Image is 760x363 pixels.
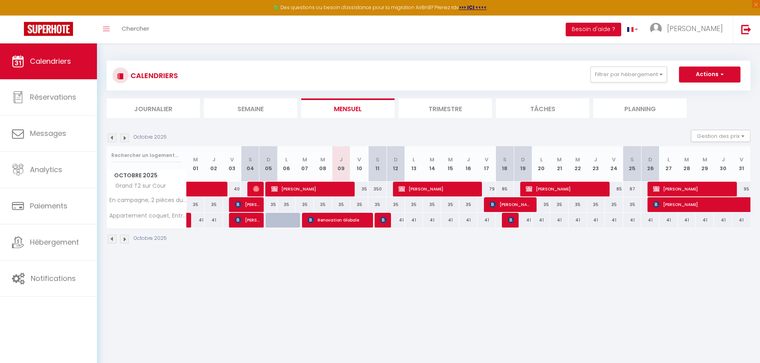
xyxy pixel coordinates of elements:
abbr: D [266,156,270,163]
abbr: M [320,156,325,163]
div: 41 [459,213,478,228]
th: 04 [241,146,259,182]
div: 41 [387,213,405,228]
th: 29 [696,146,714,182]
span: Messages [30,128,66,138]
div: 350 [368,182,387,196]
span: Appartement coquet, Entrée autonome, [GEOGRAPHIC_DATA]. [108,213,188,219]
abbr: M [575,156,580,163]
abbr: J [467,156,470,163]
th: 10 [350,146,369,182]
th: 15 [441,146,460,182]
button: Actions [679,67,740,82]
div: 35 [605,197,623,212]
div: 35 [623,197,642,212]
span: Renovation Globale [308,212,369,228]
th: 25 [623,146,642,182]
th: 24 [605,146,623,182]
div: 41 [623,213,642,228]
div: 41 [550,213,569,228]
span: [PERSON_NAME] [667,24,723,33]
th: 18 [496,146,514,182]
th: 14 [423,146,441,182]
div: 35 [205,197,223,212]
span: Octobre 2025 [107,170,186,181]
div: 41 [423,213,441,228]
span: [PERSON_NAME] [508,212,514,228]
th: 12 [387,146,405,182]
abbr: J [722,156,725,163]
abbr: L [667,156,670,163]
th: 16 [459,146,478,182]
p: Octobre 2025 [134,133,167,141]
span: Réservations [30,92,76,102]
th: 02 [205,146,223,182]
th: 08 [314,146,332,182]
div: 85 [605,182,623,196]
div: 35 [387,197,405,212]
abbr: D [394,156,398,163]
th: 27 [659,146,678,182]
div: 35 [259,197,278,212]
abbr: J [340,156,343,163]
div: 35 [405,197,423,212]
div: 35 [423,197,441,212]
div: 35 [532,197,551,212]
abbr: S [249,156,252,163]
span: [PERSON_NAME] [490,197,532,212]
div: 35 [368,197,387,212]
div: 41 [405,213,423,228]
abbr: M [557,156,562,163]
div: 41 [714,213,732,228]
abbr: M [448,156,453,163]
img: logout [741,24,751,34]
img: Super Booking [24,22,73,36]
button: Besoin d'aide ? [566,23,621,36]
div: 41 [205,213,223,228]
abbr: L [540,156,543,163]
p: Octobre 2025 [134,235,167,242]
th: 31 [732,146,750,182]
th: 05 [259,146,278,182]
div: 41 [532,213,551,228]
div: 35 [550,197,569,212]
span: [PERSON_NAME] [380,212,386,228]
div: 35 [587,197,605,212]
a: >>> ICI <<<< [459,4,487,11]
th: 21 [550,146,569,182]
th: 01 [187,146,205,182]
div: 41 [659,213,678,228]
abbr: L [413,156,415,163]
div: 41 [641,213,659,228]
div: 35 [314,197,332,212]
div: 41 [187,213,205,228]
abbr: S [630,156,634,163]
div: 95 [732,182,750,196]
div: 79 [478,182,496,196]
abbr: V [230,156,234,163]
abbr: S [503,156,507,163]
li: Tâches [496,98,589,118]
th: 26 [641,146,659,182]
a: Chercher [116,16,155,43]
div: 87 [623,182,642,196]
li: Mensuel [301,98,395,118]
th: 20 [532,146,551,182]
div: 35 [350,197,369,212]
span: Grand T2 sur Cour [108,182,168,190]
span: [PERSON_NAME] [526,181,605,196]
div: 85 [496,182,514,196]
img: ... [650,23,662,35]
li: Trimestre [399,98,492,118]
div: 41 [441,213,460,228]
span: Calendriers [30,56,71,66]
th: 17 [478,146,496,182]
th: 23 [587,146,605,182]
div: 35 [187,197,205,212]
th: 30 [714,146,732,182]
abbr: M [703,156,707,163]
span: [PERSON_NAME] [235,197,259,212]
span: Notifications [31,273,76,283]
div: 35 [296,197,314,212]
